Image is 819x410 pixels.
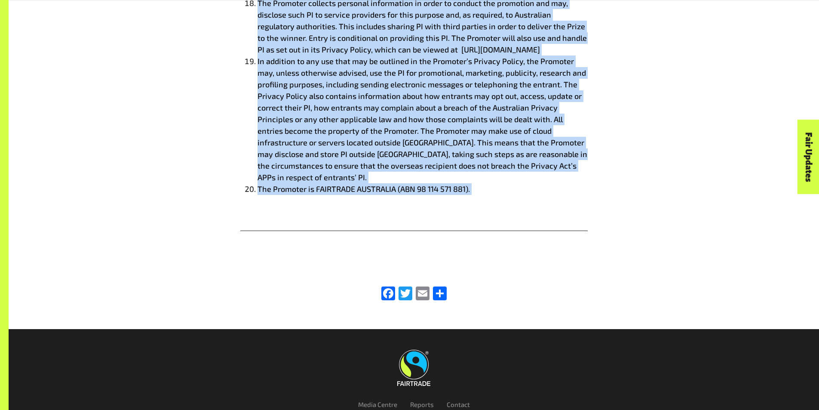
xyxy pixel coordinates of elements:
[397,350,430,386] img: Fairtrade Australia New Zealand logo
[410,401,434,408] a: Reports
[447,401,470,408] a: Contact
[258,184,470,194] span: The Promoter is FAIRTRADE AUSTRALIA (ABN 98 114 571 881).
[380,287,397,302] a: Facebook
[397,287,414,302] a: Twitter
[431,287,448,302] a: Share
[358,401,397,408] a: Media Centre
[258,56,587,182] span: In addition to any use that may be outlined in the Promoter’s Privacy Policy, the Promoter may, u...
[414,287,431,302] a: Email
